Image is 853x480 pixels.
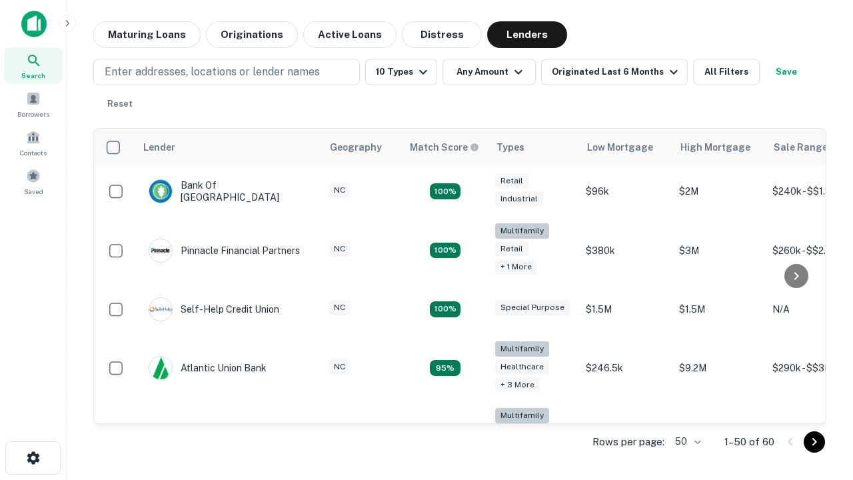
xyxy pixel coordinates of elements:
span: Saved [24,186,43,197]
div: Bank Of [GEOGRAPHIC_DATA] [149,179,309,203]
button: 10 Types [365,59,437,85]
td: $96k [579,166,672,217]
div: Types [496,139,524,155]
a: Borrowers [4,86,63,122]
div: Matching Properties: 11, hasApolloMatch: undefined [430,301,460,317]
td: $246k [579,401,672,469]
p: Enter addresses, locations or lender names [105,64,320,80]
div: NC [329,359,351,375]
div: 50 [670,432,703,451]
td: $380k [579,217,672,284]
div: Retail [495,173,528,189]
button: Maturing Loans [93,21,201,48]
button: Originations [206,21,298,48]
button: Distress [402,21,482,48]
button: Enter addresses, locations or lender names [93,59,360,85]
button: All Filters [693,59,760,85]
button: Originated Last 6 Months [541,59,688,85]
span: Borrowers [17,109,49,119]
div: Multifamily [495,341,549,357]
p: Rows per page: [592,434,664,450]
span: Contacts [20,147,47,158]
button: Lenders [487,21,567,48]
div: Retail [495,241,528,257]
td: $1.5M [672,284,766,335]
th: Low Mortgage [579,129,672,166]
td: $246.5k [579,335,672,402]
div: Special Purpose [495,300,570,315]
div: Lender [143,139,175,155]
td: $3M [672,217,766,284]
th: Capitalize uses an advanced AI algorithm to match your search with the best lender. The match sco... [402,129,488,166]
img: picture [149,298,172,321]
td: $3.2M [672,401,766,469]
img: capitalize-icon.png [21,11,47,37]
div: Atlantic Union Bank [149,356,267,380]
button: Active Loans [303,21,397,48]
div: Matching Properties: 9, hasApolloMatch: undefined [430,360,460,376]
div: The Fidelity Bank [149,423,257,447]
div: + 3 more [495,377,540,393]
th: Lender [135,129,322,166]
th: Types [488,129,579,166]
img: picture [149,357,172,379]
div: Self-help Credit Union [149,297,279,321]
div: Pinnacle Financial Partners [149,239,300,263]
button: Reset [99,91,141,117]
div: Industrial [495,191,543,207]
th: Geography [322,129,402,166]
a: Saved [4,163,63,199]
div: Originated Last 6 Months [552,64,682,80]
div: High Mortgage [680,139,750,155]
a: Search [4,47,63,83]
iframe: Chat Widget [786,373,853,437]
div: + 1 more [495,259,537,275]
div: Capitalize uses an advanced AI algorithm to match your search with the best lender. The match sco... [410,140,479,155]
h6: Match Score [410,140,476,155]
td: $1.5M [579,284,672,335]
div: Low Mortgage [587,139,653,155]
div: Sale Range [774,139,828,155]
div: Multifamily [495,408,549,423]
img: picture [149,180,172,203]
div: Matching Properties: 15, hasApolloMatch: undefined [430,183,460,199]
p: 1–50 of 60 [724,434,774,450]
div: NC [329,300,351,315]
button: Save your search to get updates of matches that match your search criteria. [765,59,808,85]
div: Healthcare [495,359,549,375]
div: Matching Properties: 17, hasApolloMatch: undefined [430,243,460,259]
div: Multifamily [495,223,549,239]
div: NC [329,183,351,198]
div: NC [329,241,351,257]
button: Any Amount [442,59,536,85]
button: Go to next page [804,431,825,453]
a: Contacts [4,125,63,161]
div: Geography [330,139,382,155]
img: picture [149,239,172,262]
span: Search [21,70,45,81]
td: $2M [672,166,766,217]
th: High Mortgage [672,129,766,166]
td: $9.2M [672,335,766,402]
